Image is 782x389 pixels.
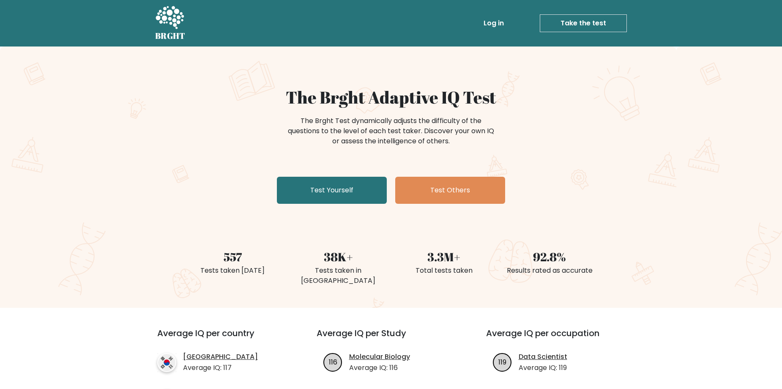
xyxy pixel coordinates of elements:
a: Take the test [540,14,627,32]
img: country [157,353,176,372]
a: Data Scientist [519,352,567,362]
div: 3.3M+ [396,248,492,266]
a: Test Yourself [277,177,387,204]
a: Molecular Biology [349,352,410,362]
div: Tests taken in [GEOGRAPHIC_DATA] [290,266,386,286]
a: Test Others [395,177,505,204]
div: The Brght Test dynamically adjusts the difficulty of the questions to the level of each test take... [285,116,497,146]
p: Average IQ: 117 [183,363,258,373]
a: [GEOGRAPHIC_DATA] [183,352,258,362]
h3: Average IQ per occupation [486,328,635,348]
text: 119 [498,357,506,367]
p: Average IQ: 119 [519,363,567,373]
a: BRGHT [155,3,186,43]
h5: BRGHT [155,31,186,41]
text: 116 [328,357,337,367]
div: 38K+ [290,248,386,266]
div: Tests taken [DATE] [185,266,280,276]
div: 557 [185,248,280,266]
div: Results rated as accurate [502,266,597,276]
h1: The Brght Adaptive IQ Test [185,87,597,107]
div: Total tests taken [396,266,492,276]
div: 92.8% [502,248,597,266]
h3: Average IQ per country [157,328,286,348]
a: Log in [480,15,507,32]
p: Average IQ: 116 [349,363,410,373]
h3: Average IQ per Study [317,328,466,348]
